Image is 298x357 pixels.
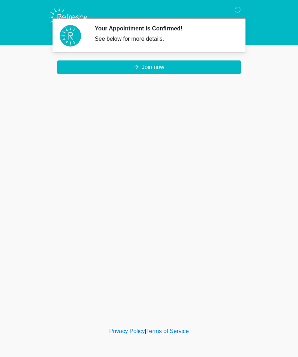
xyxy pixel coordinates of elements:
[109,328,145,334] a: Privacy Policy
[47,5,90,29] img: Refresh RX Logo
[57,60,241,74] button: Join now
[60,25,81,47] img: Agent Avatar
[95,35,233,43] div: See below for more details.
[145,328,146,334] a: |
[146,328,189,334] a: Terms of Service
